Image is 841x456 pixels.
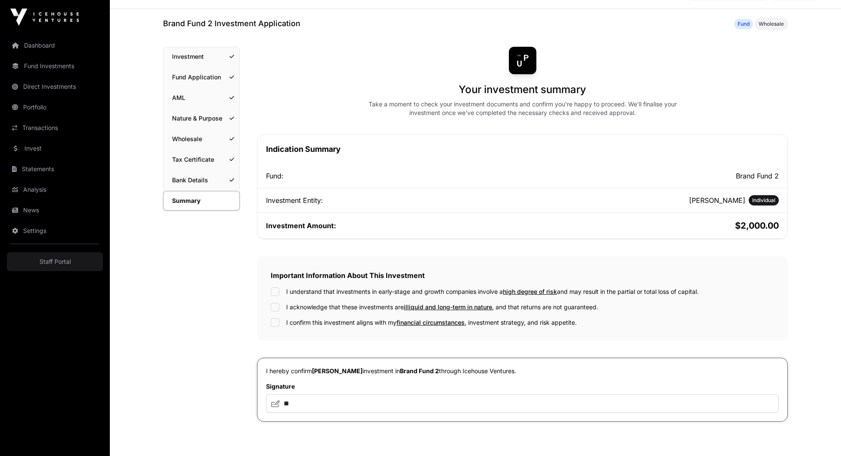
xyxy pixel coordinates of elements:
[7,252,103,271] a: Staff Portal
[266,195,521,205] div: Investment Entity:
[524,171,779,181] h2: Brand Fund 2
[358,100,687,117] div: Take a moment to check your investment documents and confirm you're happy to proceed. We’ll final...
[7,118,103,137] a: Transactions
[286,303,598,311] label: I acknowledge that these investments are , and that returns are not guaranteed.
[798,415,841,456] iframe: Chat Widget
[163,18,300,30] h1: Brand Fund 2 Investment Application
[524,220,779,232] h2: $2,000.00
[163,191,240,211] a: Summary
[163,171,239,190] a: Bank Details
[503,288,557,295] span: high degree of risk
[738,21,750,27] span: Fund
[7,201,103,220] a: News
[10,9,79,26] img: Icehouse Ventures Logo
[266,221,336,230] span: Investment Amount:
[689,195,745,205] h2: [PERSON_NAME]
[7,180,103,199] a: Analysis
[7,139,103,158] a: Invest
[759,21,784,27] span: Wholesale
[404,303,492,311] span: illiquid and long-term in nature
[7,98,103,117] a: Portfolio
[286,287,699,296] label: I understand that investments in early-stage and growth companies involve a and may result in the...
[7,221,103,240] a: Settings
[396,319,465,326] span: financial circumstances
[163,68,239,87] a: Fund Application
[266,367,779,375] p: I hereby confirm investment in through Icehouse Ventures.
[266,382,779,391] label: Signature
[7,160,103,178] a: Statements
[163,47,239,66] a: Investment
[163,109,239,128] a: Nature & Purpose
[271,270,774,281] h2: Important Information About This Investment
[752,197,775,204] span: Individual
[163,130,239,148] a: Wholesale
[7,36,103,55] a: Dashboard
[266,171,521,181] div: Fund:
[312,367,363,374] span: [PERSON_NAME]
[400,367,439,374] span: Brand Fund 2
[163,150,239,169] a: Tax Certificate
[509,47,536,74] img: Brand Fund 2
[459,83,586,97] h1: Your investment summary
[163,88,239,107] a: AML
[7,77,103,96] a: Direct Investments
[266,143,779,155] h1: Indication Summary
[286,318,577,327] label: I confirm this investment aligns with my , investment strategy, and risk appetite.
[7,57,103,75] a: Fund Investments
